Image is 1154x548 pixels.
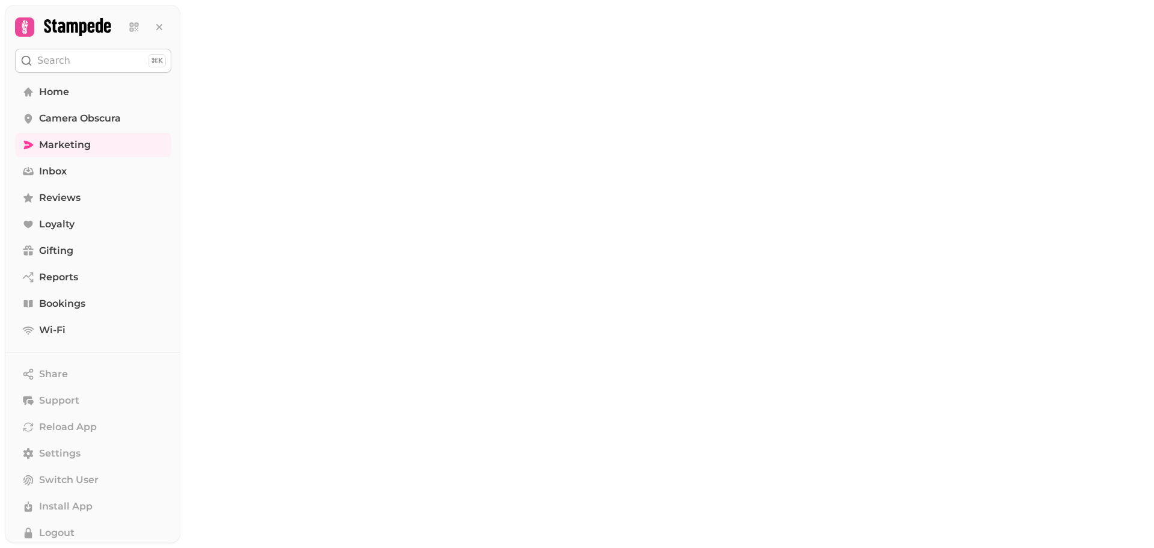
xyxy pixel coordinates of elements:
a: Loyalty [15,212,171,236]
span: Switch User [39,473,99,487]
a: Gifting [15,239,171,263]
p: Search [37,54,70,68]
span: Bookings [39,297,85,311]
a: Inbox [15,159,171,183]
span: Gifting [39,244,73,258]
button: Search⌘K [15,49,171,73]
a: Marketing [15,133,171,157]
span: Reviews [39,191,81,205]
a: Home [15,80,171,104]
a: Reviews [15,186,171,210]
button: Install App [15,494,171,519]
a: Camera Obscura [15,106,171,131]
button: Support [15,389,171,413]
button: Logout [15,521,171,545]
span: Marketing [39,138,91,152]
button: Share [15,362,171,386]
span: Wi-Fi [39,323,66,337]
span: Camera Obscura [39,111,121,126]
a: Reports [15,265,171,289]
span: Share [39,367,68,381]
span: Home [39,85,69,99]
div: ⌘K [148,54,166,67]
span: Reload App [39,420,97,434]
a: Bookings [15,292,171,316]
span: Settings [39,446,81,461]
span: Inbox [39,164,67,179]
span: Logout [39,526,75,540]
span: Install App [39,499,93,514]
span: Loyalty [39,217,75,232]
span: Reports [39,270,78,285]
button: Reload App [15,415,171,439]
button: Switch User [15,468,171,492]
span: Support [39,393,79,408]
a: Wi-Fi [15,318,171,342]
a: Settings [15,442,171,466]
